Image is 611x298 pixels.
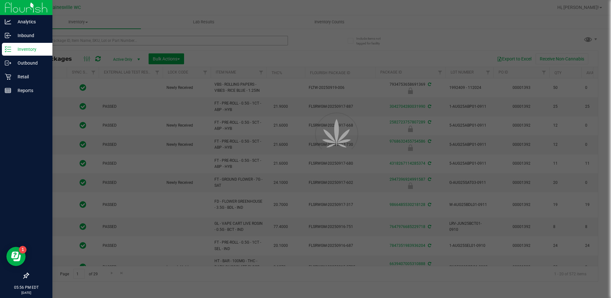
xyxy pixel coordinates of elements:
p: 05:56 PM EDT [3,285,50,290]
inline-svg: Inventory [5,46,11,52]
iframe: Resource center unread badge [19,246,27,254]
p: Reports [11,87,50,94]
iframe: Resource center [6,247,26,266]
inline-svg: Retail [5,74,11,80]
p: Outbound [11,59,50,67]
inline-svg: Reports [5,87,11,94]
inline-svg: Inbound [5,32,11,39]
p: Inventory [11,45,50,53]
p: Retail [11,73,50,81]
p: Inbound [11,32,50,39]
inline-svg: Analytics [5,19,11,25]
p: Analytics [11,18,50,26]
inline-svg: Outbound [5,60,11,66]
p: [DATE] [3,290,50,295]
